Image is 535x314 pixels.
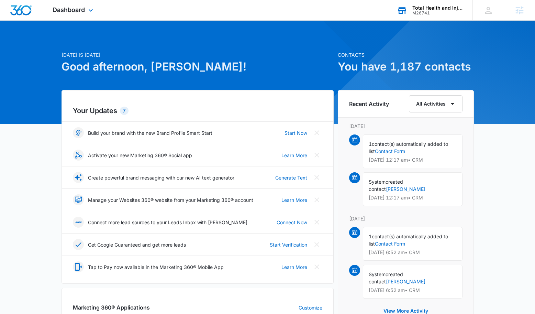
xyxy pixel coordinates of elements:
a: Contact Form [375,148,405,154]
a: Generate Text [275,174,307,181]
p: Build your brand with the new Brand Profile Smart Start [88,129,212,137]
div: account id [412,11,462,15]
div: 7 [120,107,129,115]
span: contact(s) automatically added to list [369,141,448,154]
p: Connect more lead sources to your Leads Inbox with [PERSON_NAME] [88,219,247,226]
button: Close [311,194,322,205]
span: 1 [369,234,372,239]
p: [DATE] [349,215,462,222]
p: Contacts [338,51,474,58]
a: [PERSON_NAME] [386,279,425,284]
a: Learn More [281,196,307,204]
p: [DATE] 6:52 am • CRM [369,288,457,293]
a: Learn More [281,152,307,159]
p: [DATE] [349,122,462,130]
span: created contact [369,179,403,192]
button: Close [311,239,322,250]
h1: You have 1,187 contacts [338,58,474,75]
p: Activate your new Marketing 360® Social app [88,152,192,159]
p: Tap to Pay now available in the Marketing 360® Mobile App [88,263,224,271]
p: [DATE] is [DATE] [62,51,334,58]
button: Close [311,150,322,161]
a: Learn More [281,263,307,271]
button: Close [311,261,322,272]
p: Get Google Guaranteed and get more leads [88,241,186,248]
h2: Marketing 360® Applications [73,303,150,312]
a: Connect Now [277,219,307,226]
a: Start Verification [270,241,307,248]
p: [DATE] 12:17 am • CRM [369,195,457,200]
h2: Your Updates [73,106,322,116]
h1: Good afternoon, [PERSON_NAME]! [62,58,334,75]
p: Create powerful brand messaging with our new AI text generator [88,174,234,181]
span: 1 [369,141,372,147]
a: [PERSON_NAME] [386,186,425,192]
p: [DATE] 6:52 am • CRM [369,250,457,255]
span: created contact [369,271,403,284]
button: Close [311,127,322,138]
p: [DATE] 12:17 am • CRM [369,158,457,162]
button: Close [311,172,322,183]
div: account name [412,5,462,11]
button: Close [311,217,322,228]
span: contact(s) automatically added to list [369,234,448,247]
p: Manage your Websites 360® website from your Marketing 360® account [88,196,253,204]
h6: Recent Activity [349,100,389,108]
span: System [369,179,386,185]
a: Customize [299,304,322,311]
a: Start Now [285,129,307,137]
span: Dashboard [53,6,85,13]
a: Contact Form [375,241,405,247]
span: System [369,271,386,277]
button: All Activities [409,95,462,112]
